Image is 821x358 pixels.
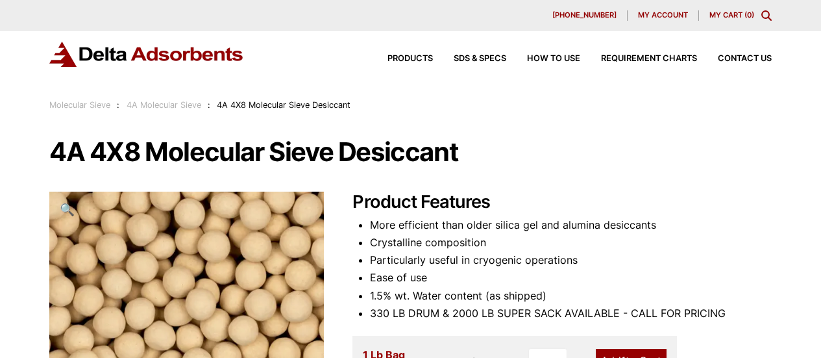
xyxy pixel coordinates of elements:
[638,12,688,19] span: My account
[117,100,119,110] span: :
[370,305,772,322] li: 330 LB DRUM & 2000 LB SUPER SACK AVAILABLE - CALL FOR PRICING
[370,216,772,234] li: More efficient than older silica gel and alumina desiccants
[697,55,772,63] a: Contact Us
[49,42,244,67] img: Delta Adsorbents
[433,55,506,63] a: SDS & SPECS
[542,10,628,21] a: [PHONE_NUMBER]
[709,10,754,19] a: My Cart (0)
[370,234,772,251] li: Crystalline composition
[387,55,433,63] span: Products
[49,138,772,166] h1: 4A 4X8 Molecular Sieve Desiccant
[217,100,350,110] span: 4A 4X8 Molecular Sieve Desiccant
[718,55,772,63] span: Contact Us
[761,10,772,21] div: Toggle Modal Content
[628,10,699,21] a: My account
[370,287,772,305] li: 1.5% wt. Water content (as shipped)
[49,100,110,110] a: Molecular Sieve
[352,192,772,213] h2: Product Features
[506,55,580,63] a: How to Use
[60,202,75,216] span: 🔍
[552,12,617,19] span: [PHONE_NUMBER]
[367,55,433,63] a: Products
[747,10,752,19] span: 0
[370,269,772,287] li: Ease of use
[208,100,210,110] span: :
[580,55,697,63] a: Requirement Charts
[370,251,772,269] li: Particularly useful in cryogenic operations
[49,322,324,335] a: 4A 4X8 Molecular Sieve Desiccant
[601,55,697,63] span: Requirement Charts
[527,55,580,63] span: How to Use
[127,100,201,110] a: 4A Molecular Sieve
[49,192,85,227] a: View full-screen image gallery
[454,55,506,63] span: SDS & SPECS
